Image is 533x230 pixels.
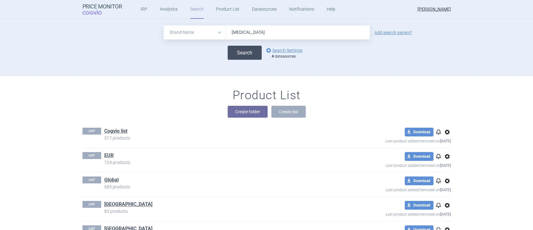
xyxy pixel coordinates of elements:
a: Search Settings [265,47,303,54]
h1: EUR [104,152,114,160]
p: LIST [82,201,101,208]
a: Price MonitorCOGVIO [82,3,122,15]
strong: Price Monitor [82,3,122,10]
button: Download [405,176,433,185]
h1: Cogvio list [104,128,127,136]
button: Download [405,128,433,136]
strong: [DATE] [440,163,451,168]
p: 685 products [104,185,340,189]
p: Last product added/removed on [340,161,451,169]
p: LIST [82,152,101,159]
a: Add search param? [374,30,412,35]
p: Last product added/removed on [340,185,451,193]
button: Create list [271,106,306,118]
strong: [DATE] [440,212,451,217]
strong: [DATE] [440,188,451,192]
h1: Global [104,176,119,185]
a: [GEOGRAPHIC_DATA] [104,201,152,208]
a: Cogvio list [104,128,127,135]
strong: [DATE] [440,139,451,143]
p: 724 products [104,160,340,165]
h1: Product List [233,88,301,103]
button: Create folder [228,106,268,118]
p: 83 products [104,209,340,213]
p: 317 products [104,136,340,140]
button: Download [405,201,433,210]
h1: United Kingdom [104,201,152,209]
div: datasources [272,54,306,59]
a: Global [104,176,119,183]
p: Last product added/removed on [340,210,451,217]
span: COGVIO [82,10,111,15]
strong: 4 [272,54,274,59]
button: Download [405,152,433,161]
p: LIST [82,176,101,183]
p: Last product added/removed on [340,136,451,144]
a: EUR [104,152,114,159]
p: LIST [82,128,101,135]
button: Search [228,46,262,60]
